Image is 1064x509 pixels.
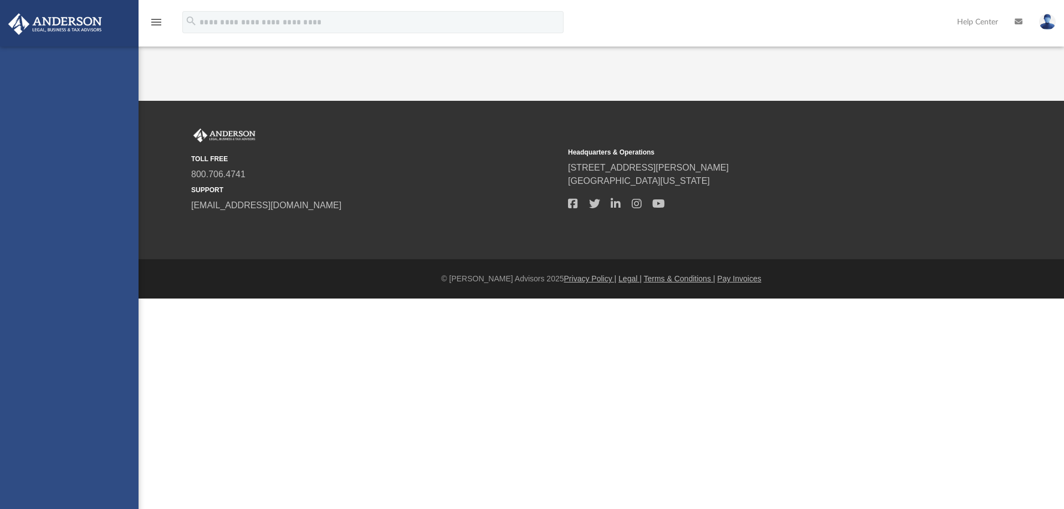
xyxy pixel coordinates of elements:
small: Headquarters & Operations [568,147,937,157]
small: SUPPORT [191,185,560,195]
a: Privacy Policy | [564,274,617,283]
a: menu [150,21,163,29]
img: User Pic [1039,14,1056,30]
a: [EMAIL_ADDRESS][DOMAIN_NAME] [191,200,341,210]
a: Legal | [618,274,642,283]
div: © [PERSON_NAME] Advisors 2025 [139,273,1064,285]
a: [STREET_ADDRESS][PERSON_NAME] [568,163,729,172]
a: 800.706.4741 [191,169,245,179]
i: search [185,15,197,27]
img: Anderson Advisors Platinum Portal [191,128,258,143]
small: TOLL FREE [191,154,560,164]
a: Pay Invoices [717,274,761,283]
img: Anderson Advisors Platinum Portal [5,13,105,35]
a: [GEOGRAPHIC_DATA][US_STATE] [568,176,710,186]
a: Terms & Conditions | [644,274,715,283]
i: menu [150,16,163,29]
